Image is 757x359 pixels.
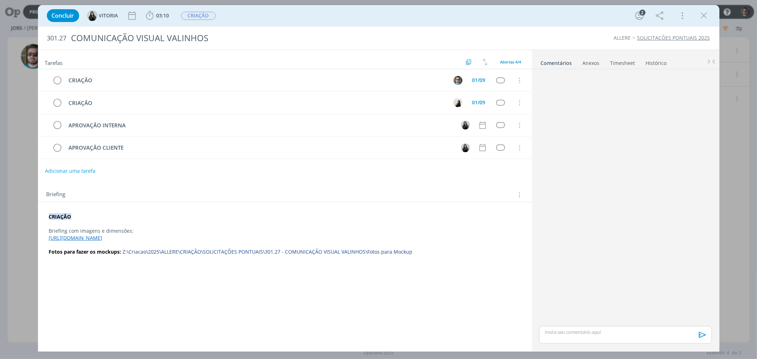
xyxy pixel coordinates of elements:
[47,9,79,22] button: Concluir
[460,142,471,153] button: V
[157,12,169,19] span: 03:10
[610,56,636,67] a: Timesheet
[181,11,216,20] button: CRIAÇÃO
[87,10,118,21] button: VVITORIA
[49,213,71,220] strong: CRIAÇÃO
[49,227,521,234] p: Briefing com imagens e dimensões:
[46,190,66,199] span: Briefing
[38,5,719,352] div: dialog
[453,97,463,108] button: R
[483,59,488,65] img: arrow-down-up.svg
[87,10,98,21] img: V
[500,59,521,65] span: Abertas 4/4
[637,34,710,41] a: SOLICITAÇÕES PONTUAIS 2025
[123,248,413,255] span: Z:\Criacao\2025\ALLERE\CRIAÇÃO\SOLICITAÇÕES PONTUAIS\301.27 - COMUNICAÇÃO VISUAL VALINHOS\Fotos p...
[461,143,470,152] img: V
[454,98,462,107] img: R
[144,10,171,21] button: 03:10
[640,10,646,16] div: 2
[99,13,118,18] span: VITORIA
[461,121,470,129] img: V
[47,34,67,42] span: 301.27
[614,34,631,41] a: ALLERE
[453,75,463,85] button: R
[45,58,63,66] span: Tarefas
[68,29,431,47] div: COMUNICAÇÃO VISUAL VALINHOS
[472,100,486,105] div: 01/09
[66,143,455,152] div: APROVAÇÃO CLIENTE
[472,78,486,83] div: 01/09
[583,60,600,67] div: Anexos
[49,248,121,255] strong: Fotos para fazer os mockups:
[634,10,645,21] button: 2
[181,12,216,20] span: CRIAÇÃO
[45,165,96,177] button: Adicionar uma tarefa
[49,234,103,241] a: [URL][DOMAIN_NAME]
[454,76,462,85] img: R
[66,76,447,85] div: CRIAÇÃO
[66,121,455,130] div: APROVAÇÃO INTERNA
[66,99,447,107] div: CRIAÇÃO
[52,13,74,18] span: Concluir
[646,56,667,67] a: Histórico
[541,56,572,67] a: Comentários
[460,120,471,131] button: V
